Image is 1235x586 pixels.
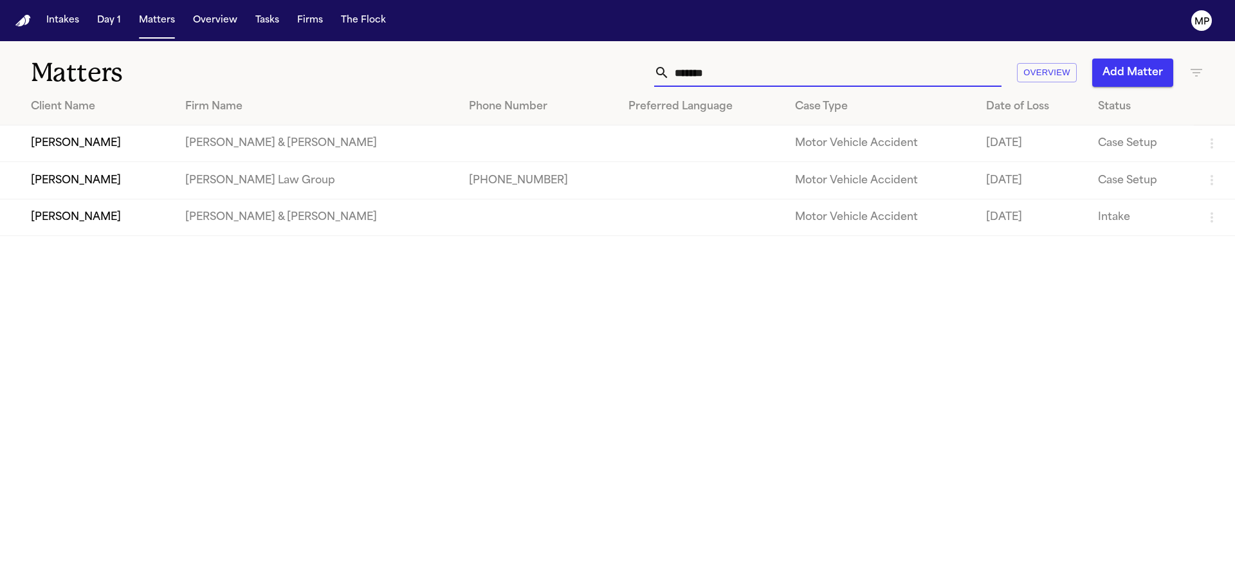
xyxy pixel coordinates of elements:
img: Finch Logo [15,15,31,27]
button: Overview [1017,63,1077,83]
div: Preferred Language [628,99,774,114]
td: [PERSON_NAME] & [PERSON_NAME] [175,125,458,162]
td: [DATE] [976,125,1087,162]
div: Status [1098,99,1184,114]
button: Intakes [41,9,84,32]
td: Case Setup [1088,125,1194,162]
div: Date of Loss [986,99,1077,114]
button: Matters [134,9,180,32]
td: [DATE] [976,199,1087,235]
button: Overview [188,9,242,32]
div: Firm Name [185,99,448,114]
td: Case Setup [1088,162,1194,199]
button: Day 1 [92,9,126,32]
td: Intake [1088,199,1194,235]
div: Case Type [795,99,966,114]
button: Firms [292,9,328,32]
td: Motor Vehicle Accident [785,162,976,199]
td: [DATE] [976,162,1087,199]
button: Tasks [250,9,284,32]
td: Motor Vehicle Accident [785,125,976,162]
td: [PERSON_NAME] Law Group [175,162,458,199]
div: Client Name [31,99,165,114]
a: Home [15,15,31,27]
td: [PERSON_NAME] & [PERSON_NAME] [175,199,458,235]
td: Motor Vehicle Accident [785,199,976,235]
div: Phone Number [469,99,608,114]
button: Add Matter [1092,59,1173,87]
button: The Flock [336,9,391,32]
td: [PHONE_NUMBER] [459,162,618,199]
h1: Matters [31,57,372,89]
